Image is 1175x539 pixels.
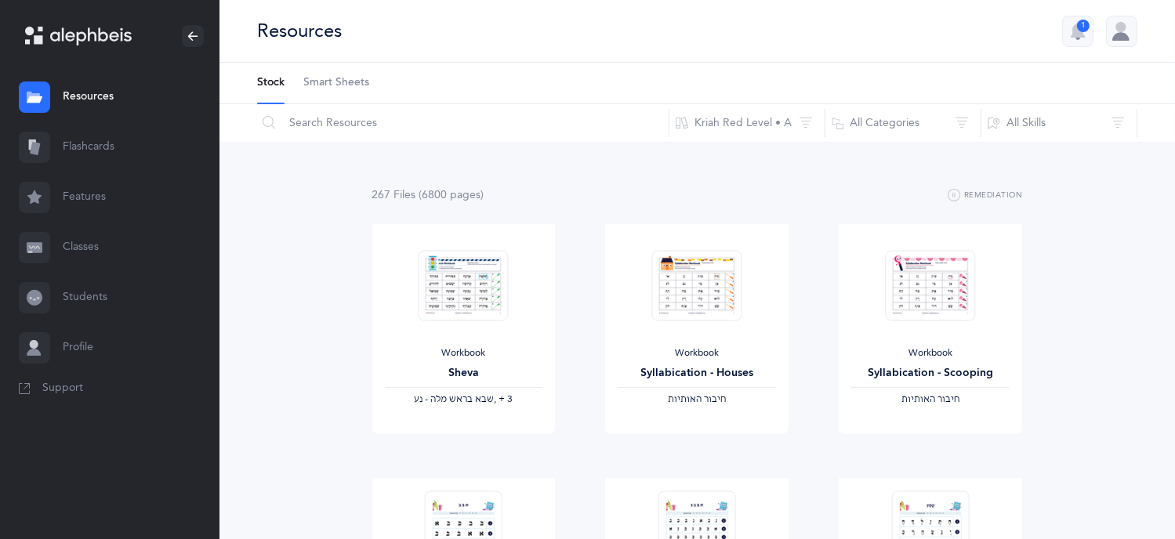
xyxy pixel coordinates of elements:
[669,104,825,142] button: Kriah Red Level • A
[1062,16,1093,47] button: 1
[1097,461,1156,520] iframe: Drift Widget Chat Controller
[385,365,543,382] div: Sheva
[412,189,416,201] span: s
[256,104,669,142] input: Search Resources
[303,75,369,91] span: Smart Sheets
[886,250,976,321] img: Syllabication-Workbook-Level-1-EN_Red_Scooping_thumbnail_1741114434.png
[419,250,509,321] img: Sheva-Workbook-Red_EN_thumbnail_1754012358.png
[477,189,481,201] span: s
[851,365,1010,382] div: Syllabication - Scooping
[948,186,1023,205] button: Remediation
[372,189,416,201] span: 267 File
[618,365,776,382] div: Syllabication - Houses
[385,393,543,406] div: ‪, + 3‬
[42,381,83,396] span: Support
[901,393,959,404] span: ‫חיבור האותיות‬
[981,104,1137,142] button: All Skills
[419,189,484,201] span: (6800 page )
[851,347,1010,360] div: Workbook
[652,250,742,321] img: Syllabication-Workbook-Level-1-EN_Red_Houses_thumbnail_1741114032.png
[618,347,776,360] div: Workbook
[1077,20,1090,32] div: 1
[385,347,543,360] div: Workbook
[825,104,981,142] button: All Categories
[257,18,342,44] div: Resources
[414,393,494,404] span: ‫שבא בראש מלה - נע‬
[668,393,726,404] span: ‫חיבור האותיות‬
